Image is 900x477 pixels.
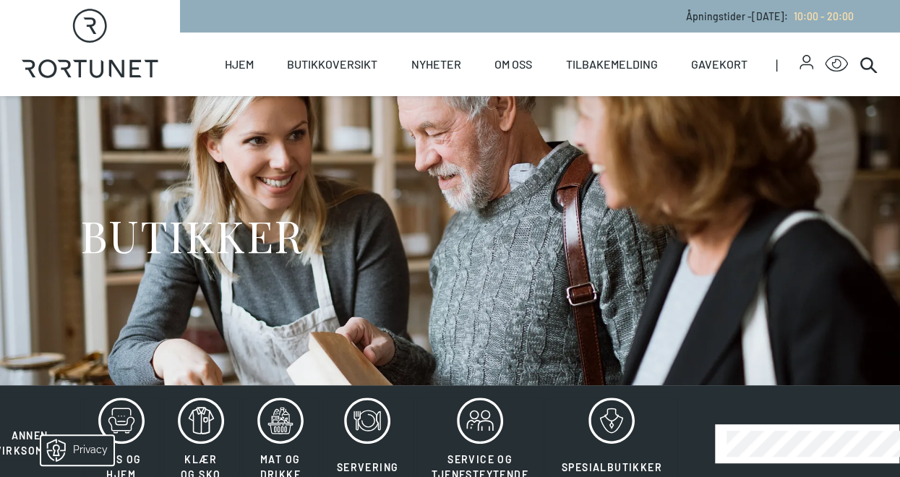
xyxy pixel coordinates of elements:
[287,33,377,96] a: Butikkoversikt
[224,33,253,96] a: Hjem
[686,9,854,24] p: Åpningstider - [DATE] :
[794,10,854,22] span: 10:00 - 20:00
[494,33,532,96] a: Om oss
[788,10,854,22] a: 10:00 - 20:00
[562,461,662,473] span: Spesialbutikker
[565,33,657,96] a: Tilbakemelding
[825,53,848,76] button: Open Accessibility Menu
[337,461,399,473] span: Servering
[691,33,747,96] a: Gavekort
[14,431,132,470] iframe: Manage Preferences
[775,33,799,96] span: |
[80,208,304,262] h1: BUTIKKER
[411,33,460,96] a: Nyheter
